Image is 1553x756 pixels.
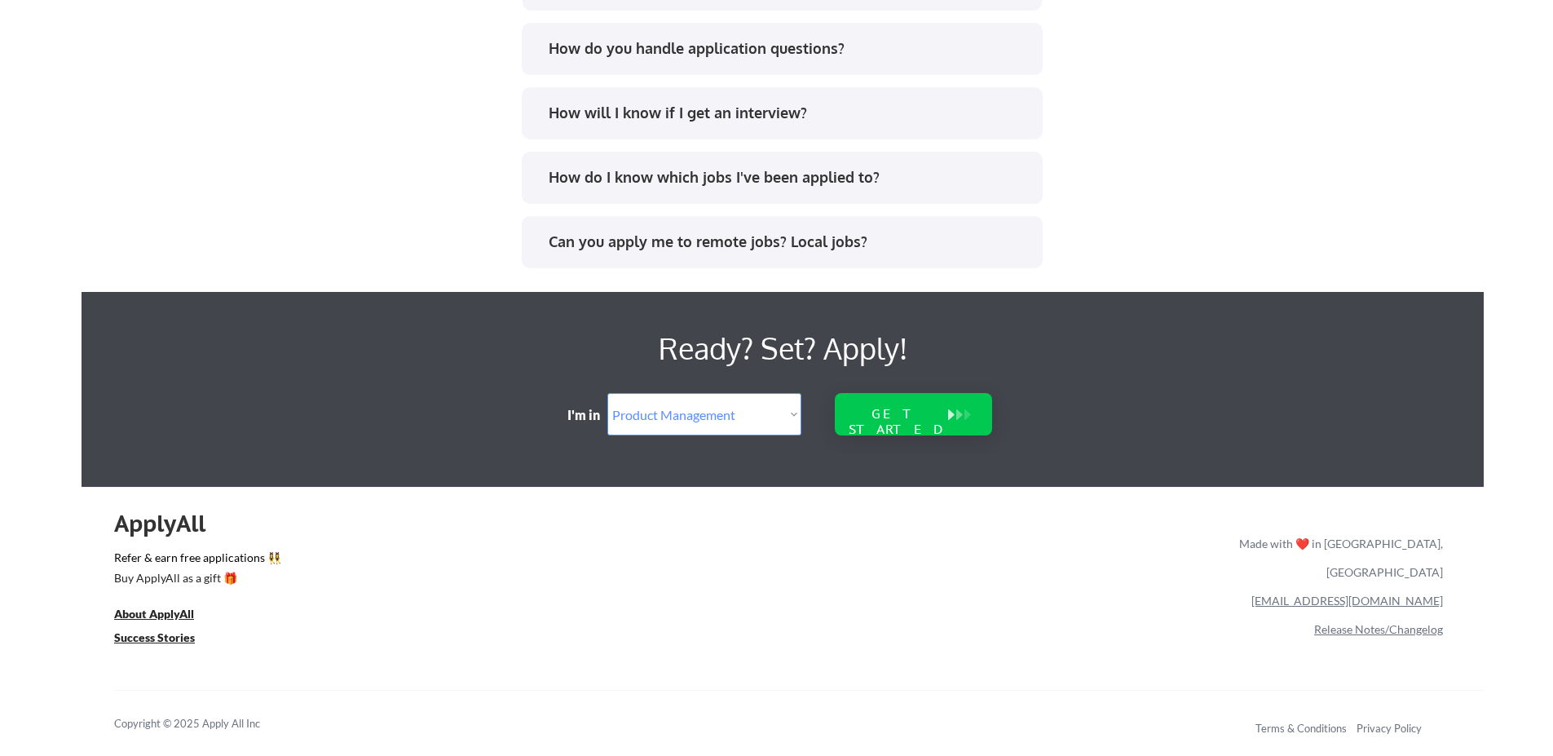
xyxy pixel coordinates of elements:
u: Success Stories [114,630,195,644]
a: Success Stories [114,629,217,649]
a: Release Notes/Changelog [1314,622,1443,636]
div: How do I know which jobs I've been applied to? [549,167,1027,188]
div: How will I know if I get an interview? [549,103,1027,123]
div: How do you handle application questions? [549,38,1027,59]
a: Refer & earn free applications 👯‍♀️ [114,552,898,569]
a: Privacy Policy [1357,722,1422,735]
div: Made with ❤️ in [GEOGRAPHIC_DATA], [GEOGRAPHIC_DATA] [1233,529,1443,586]
div: Ready? Set? Apply! [310,325,1255,372]
div: GET STARTED [845,406,950,437]
div: I'm in [567,406,611,424]
a: About ApplyAll [114,605,217,626]
div: Can you apply me to remote jobs? Local jobs? [549,232,1027,252]
div: ApplyAll [114,510,224,537]
u: About ApplyAll [114,607,194,621]
div: Buy ApplyAll as a gift 🎁 [114,573,277,584]
a: Buy ApplyAll as a gift 🎁 [114,569,277,590]
div: Copyright © 2025 Apply All Inc [114,716,302,732]
a: [EMAIL_ADDRESS][DOMAIN_NAME] [1251,594,1443,608]
a: Terms & Conditions [1255,722,1347,735]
